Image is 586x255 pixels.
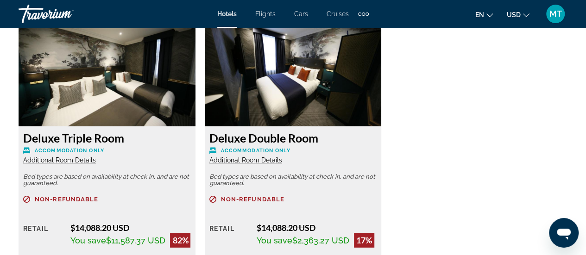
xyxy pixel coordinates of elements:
[23,223,63,248] div: Retail
[23,131,191,145] h3: Deluxe Triple Room
[106,236,165,245] span: $11,587.37 USD
[70,236,106,245] span: You save
[292,236,349,245] span: $2,363.27 USD
[170,233,190,248] div: 82%
[221,196,284,202] span: Non-refundable
[475,8,493,21] button: Change language
[23,156,96,164] span: Additional Room Details
[294,10,308,18] a: Cars
[221,148,290,154] span: Accommodation Only
[327,10,349,18] a: Cruises
[354,233,374,248] div: 17%
[205,11,382,126] img: Deluxe Double Room
[549,9,562,19] span: MT
[217,10,237,18] a: Hotels
[255,10,276,18] a: Flights
[19,11,195,126] img: Deluxe Triple Room
[475,11,484,19] span: en
[507,11,521,19] span: USD
[209,223,250,248] div: Retail
[70,223,190,233] div: $14,088.20 USD
[549,218,579,248] iframe: Кнопка запуска окна обмена сообщениями
[19,2,111,26] a: Travorium
[257,223,377,233] div: $14,088.20 USD
[257,236,292,245] span: You save
[209,174,377,187] p: Bed types are based on availability at check-in, and are not guaranteed.
[543,4,567,24] button: User Menu
[209,131,377,145] h3: Deluxe Double Room
[358,6,369,21] button: Extra navigation items
[23,174,191,187] p: Bed types are based on availability at check-in, and are not guaranteed.
[507,8,529,21] button: Change currency
[35,196,98,202] span: Non-refundable
[35,148,104,154] span: Accommodation Only
[209,156,282,164] span: Additional Room Details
